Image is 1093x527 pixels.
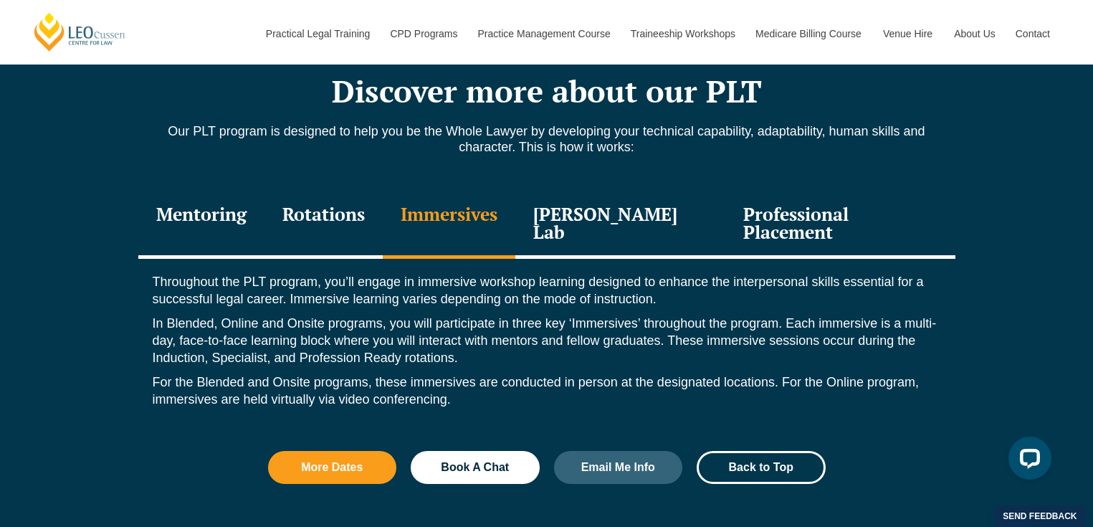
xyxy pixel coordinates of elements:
[581,462,655,473] span: Email Me Info
[745,3,872,65] a: Medicare Billing Course
[620,3,745,65] a: Traineeship Workshops
[153,374,941,408] p: For the Blended and Onsite programs, these immersives are conducted in person at the designated l...
[264,191,383,259] div: Rotations
[729,462,793,473] span: Back to Top
[997,431,1057,491] iframe: LiveChat chat widget
[138,123,955,155] p: Our PLT program is designed to help you be the Whole Lawyer by developing your technical capabili...
[467,3,620,65] a: Practice Management Course
[943,3,1005,65] a: About Us
[153,273,941,308] p: Throughout the PLT program, you’ll engage in immersive workshop learning designed to enhance the ...
[301,462,363,473] span: More Dates
[441,462,509,473] span: Book A Chat
[725,191,955,259] div: Professional Placement
[379,3,467,65] a: CPD Programs
[268,451,397,484] a: More Dates
[383,191,515,259] div: Immersives
[515,191,726,259] div: [PERSON_NAME] Lab
[1005,3,1061,65] a: Contact
[872,3,943,65] a: Venue Hire
[554,451,683,484] a: Email Me Info
[411,451,540,484] a: Book A Chat
[153,315,941,366] p: In Blended, Online and Onsite programs, you will participate in three key ‘Immersives’ throughout...
[32,11,128,52] a: [PERSON_NAME] Centre for Law
[255,3,380,65] a: Practical Legal Training
[697,451,826,484] a: Back to Top
[138,73,955,109] h2: Discover more about our PLT
[138,191,264,259] div: Mentoring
